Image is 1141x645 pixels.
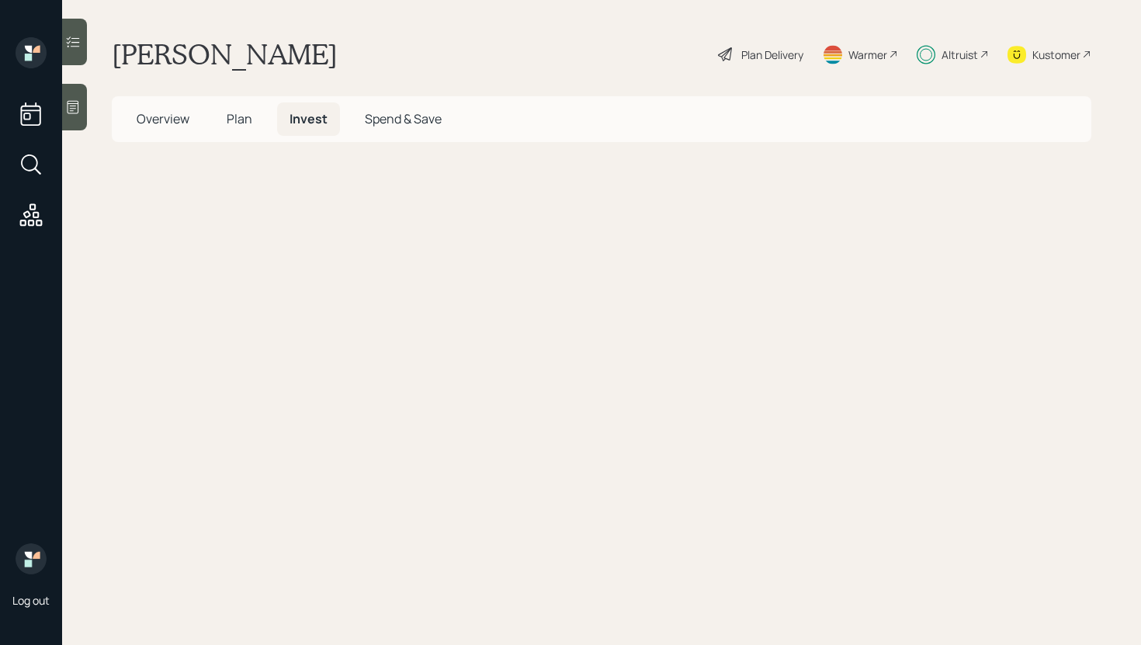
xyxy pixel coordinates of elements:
[227,110,252,127] span: Plan
[741,47,803,63] div: Plan Delivery
[112,37,338,71] h1: [PERSON_NAME]
[848,47,887,63] div: Warmer
[365,110,442,127] span: Spend & Save
[942,47,978,63] div: Altruist
[137,110,189,127] span: Overview
[12,593,50,608] div: Log out
[1032,47,1080,63] div: Kustomer
[16,543,47,574] img: retirable_logo.png
[290,110,328,127] span: Invest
